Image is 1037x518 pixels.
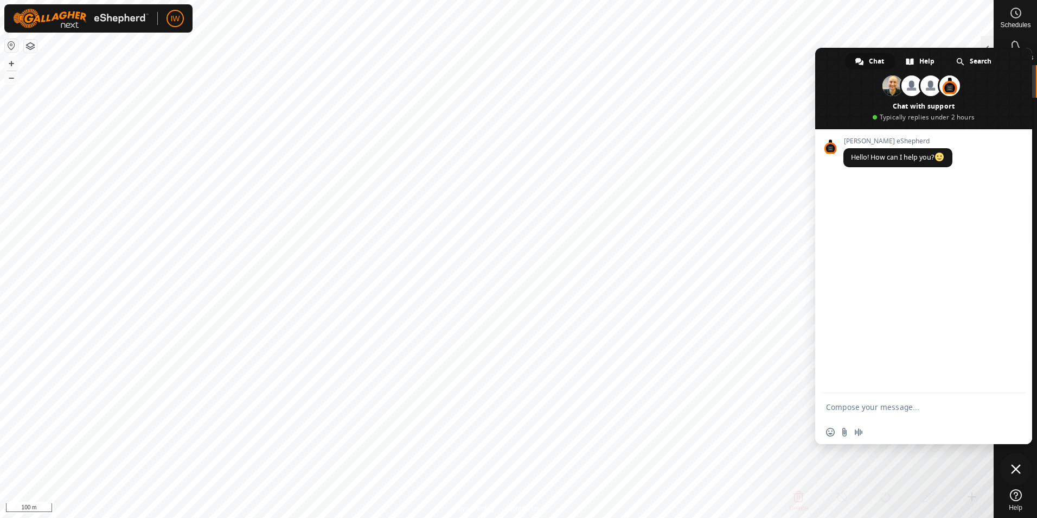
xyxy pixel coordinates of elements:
[170,13,180,24] span: IW
[846,53,895,70] a: Chat
[854,428,863,437] span: Audio message
[826,428,835,437] span: Insert an emoji
[1000,453,1032,485] a: Close chat
[1009,504,1022,511] span: Help
[869,53,884,70] span: Chat
[946,53,1002,70] a: Search
[970,53,991,70] span: Search
[1000,22,1030,28] span: Schedules
[454,504,495,514] a: Privacy Policy
[919,53,934,70] span: Help
[896,53,945,70] a: Help
[5,57,18,70] button: +
[994,485,1037,515] a: Help
[843,137,952,145] span: [PERSON_NAME] eShepherd
[13,9,149,28] img: Gallagher Logo
[5,39,18,52] button: Reset Map
[840,428,849,437] span: Send a file
[5,71,18,84] button: –
[24,40,37,53] button: Map Layers
[851,153,945,162] span: Hello! How can I help you?
[826,393,1000,420] textarea: Compose your message...
[508,504,540,514] a: Contact Us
